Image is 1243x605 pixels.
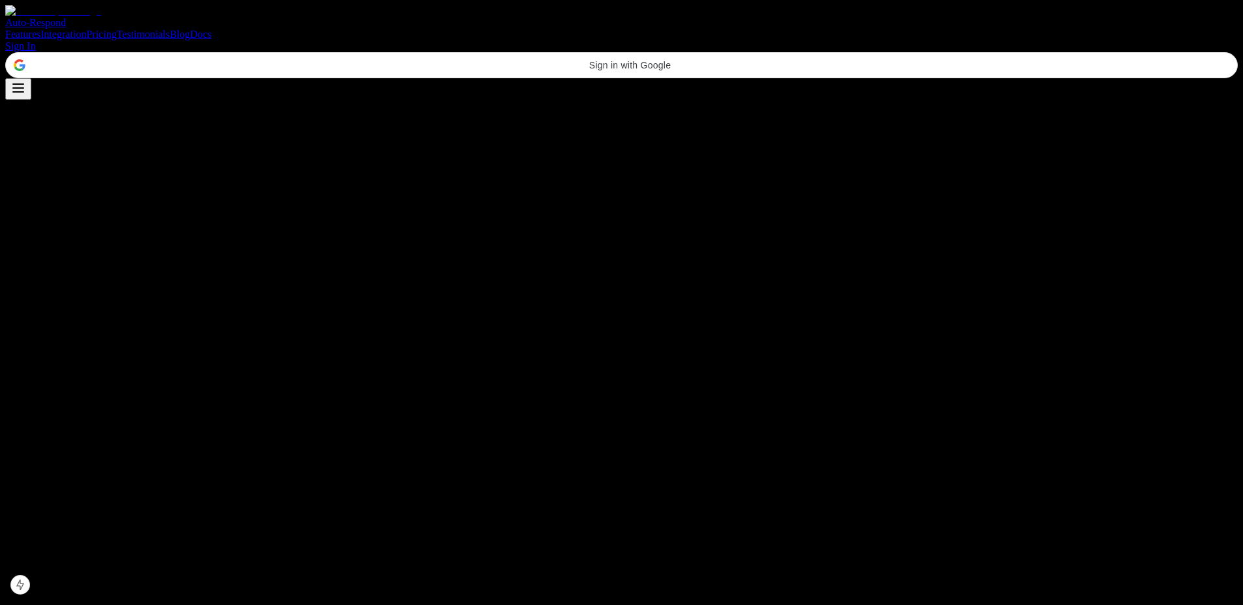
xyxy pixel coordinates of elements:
div: Auto-Respond [5,17,1238,29]
div: Sign in with Google [5,52,1238,78]
a: Sign In [5,40,36,52]
a: Testimonials [117,29,170,40]
a: Pricing [86,29,116,40]
a: Blog [170,29,190,40]
a: Auto-Respond LogoAuto-Respond [5,5,1238,29]
a: Docs [190,29,211,40]
a: Features [5,29,40,40]
span: Sign in with Google [31,60,1229,70]
img: Auto-Respond Logo [5,5,101,17]
a: Integration [40,29,86,40]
